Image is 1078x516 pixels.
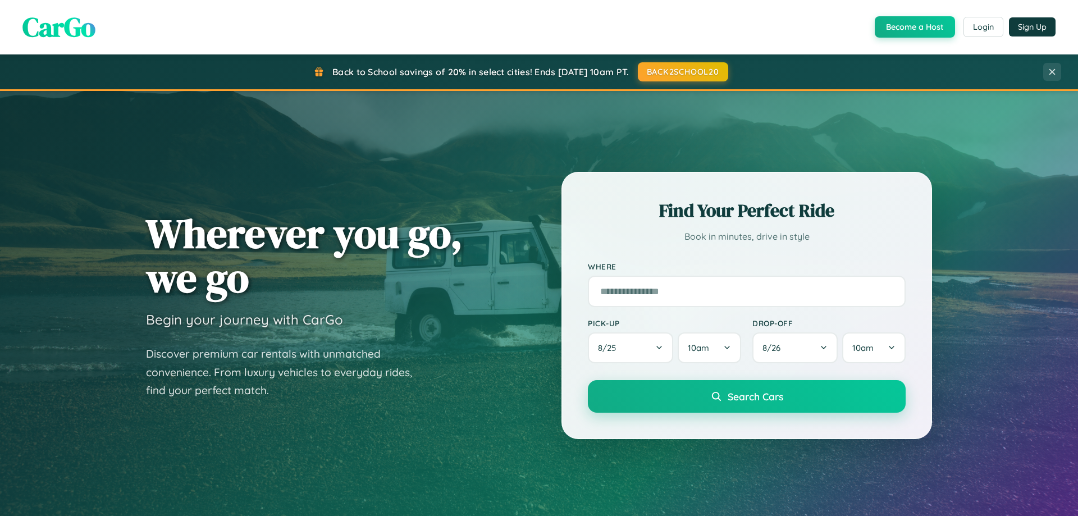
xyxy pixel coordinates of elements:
span: CarGo [22,8,95,45]
h2: Find Your Perfect Ride [588,198,906,223]
span: 8 / 26 [762,343,786,353]
button: 8/26 [752,332,838,363]
h3: Begin your journey with CarGo [146,311,343,328]
button: Sign Up [1009,17,1056,36]
span: Search Cars [728,390,783,403]
button: Search Cars [588,380,906,413]
button: 8/25 [588,332,673,363]
button: 10am [842,332,906,363]
label: Pick-up [588,318,741,328]
button: 10am [678,332,741,363]
span: 10am [852,343,874,353]
label: Drop-off [752,318,906,328]
button: BACK2SCHOOL20 [638,62,728,81]
span: 8 / 25 [598,343,622,353]
button: Login [963,17,1003,37]
span: Back to School savings of 20% in select cities! Ends [DATE] 10am PT. [332,66,629,77]
p: Discover premium car rentals with unmatched convenience. From luxury vehicles to everyday rides, ... [146,345,427,400]
span: 10am [688,343,709,353]
label: Where [588,262,906,271]
p: Book in minutes, drive in style [588,229,906,245]
button: Become a Host [875,16,955,38]
h1: Wherever you go, we go [146,211,463,300]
